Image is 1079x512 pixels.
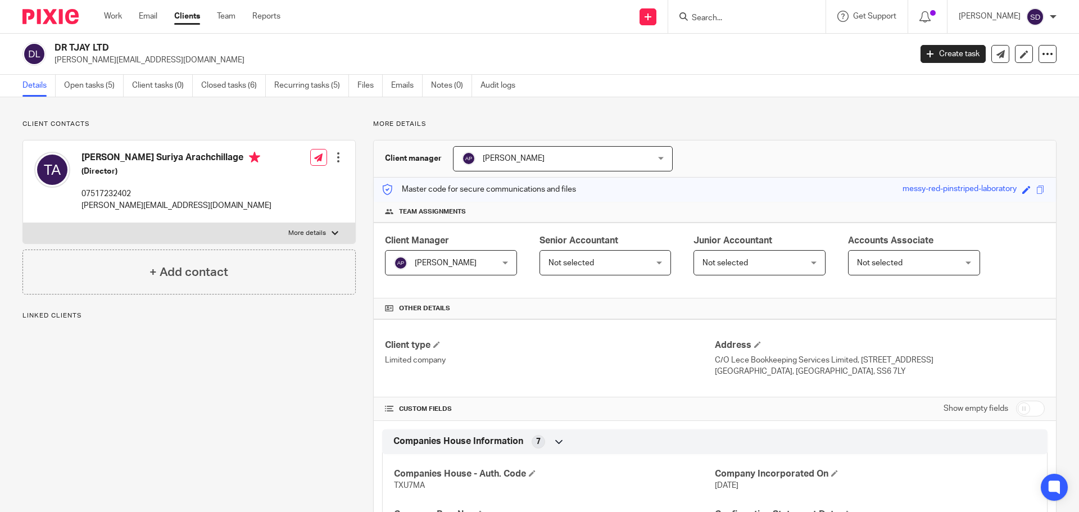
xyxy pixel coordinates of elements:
span: Get Support [853,12,896,20]
p: 07517232402 [81,188,271,200]
h4: Client type [385,339,715,351]
a: Create task [921,45,986,63]
h4: + Add contact [149,264,228,281]
h4: [PERSON_NAME] Suriya Arachchillage [81,152,271,166]
h3: Client manager [385,153,442,164]
h2: DR TJAY LTD [55,42,734,54]
span: Senior Accountant [539,236,618,245]
span: [DATE] [715,482,738,490]
span: Accounts Associate [848,236,933,245]
span: TXU7MA [394,482,425,490]
img: svg%3E [1026,8,1044,26]
a: Work [104,11,122,22]
h4: Company Incorporated On [715,468,1036,480]
p: Linked clients [22,311,356,320]
h4: CUSTOM FIELDS [385,405,715,414]
p: Client contacts [22,120,356,129]
span: Companies House Information [393,436,523,447]
a: Team [217,11,235,22]
span: Not selected [702,259,748,267]
span: [PERSON_NAME] [483,155,545,162]
span: 7 [536,436,541,447]
p: More details [288,229,326,238]
p: More details [373,120,1057,129]
img: svg%3E [462,152,475,165]
img: Pixie [22,9,79,24]
span: Junior Accountant [693,236,772,245]
p: [PERSON_NAME][EMAIL_ADDRESS][DOMAIN_NAME] [55,55,904,66]
h4: Address [715,339,1045,351]
label: Show empty fields [944,403,1008,414]
a: Email [139,11,157,22]
p: Master code for secure communications and files [382,184,576,195]
p: C/O Lece Bookkeeping Services Limited, [STREET_ADDRESS] [715,355,1045,366]
span: Client Manager [385,236,449,245]
p: [PERSON_NAME] [959,11,1021,22]
a: Audit logs [480,75,524,97]
a: Emails [391,75,423,97]
img: svg%3E [22,42,46,66]
span: Not selected [857,259,903,267]
span: Team assignments [399,207,466,216]
a: Recurring tasks (5) [274,75,349,97]
i: Primary [249,152,260,163]
h4: Companies House - Auth. Code [394,468,715,480]
a: Reports [252,11,280,22]
span: Other details [399,304,450,313]
h5: (Director) [81,166,271,177]
div: messy-red-pinstriped-laboratory [903,183,1017,196]
a: Clients [174,11,200,22]
input: Search [691,13,792,24]
a: Files [357,75,383,97]
span: [PERSON_NAME] [415,259,477,267]
a: Client tasks (0) [132,75,193,97]
span: Not selected [548,259,594,267]
img: svg%3E [34,152,70,188]
a: Closed tasks (6) [201,75,266,97]
p: [GEOGRAPHIC_DATA], [GEOGRAPHIC_DATA], SS6 7LY [715,366,1045,377]
p: Limited company [385,355,715,366]
a: Notes (0) [431,75,472,97]
img: svg%3E [394,256,407,270]
p: [PERSON_NAME][EMAIL_ADDRESS][DOMAIN_NAME] [81,200,271,211]
a: Open tasks (5) [64,75,124,97]
a: Details [22,75,56,97]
